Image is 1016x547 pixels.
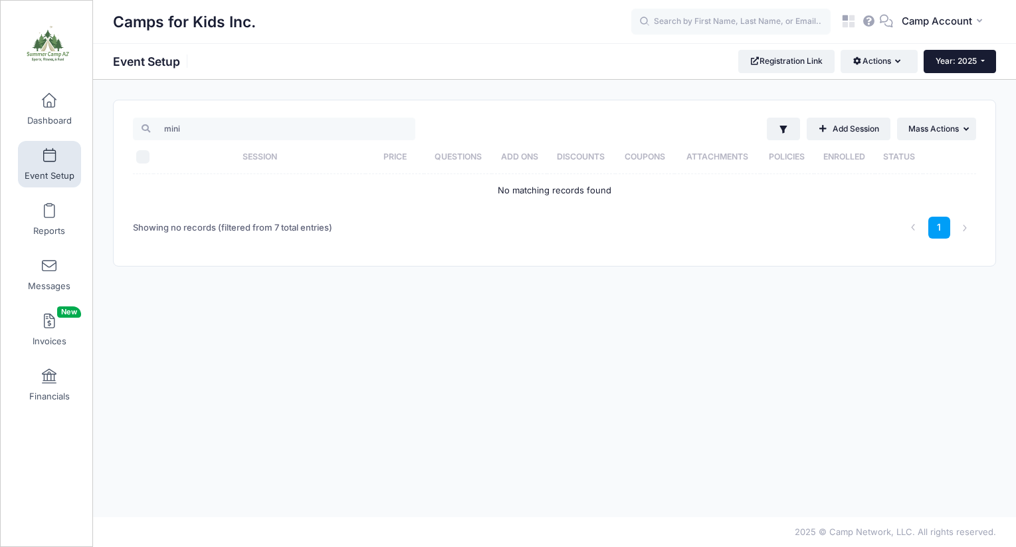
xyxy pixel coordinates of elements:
th: Session [153,140,365,174]
a: Registration Link [738,50,835,72]
td: No matching records found [133,174,976,207]
span: Add Ons [501,152,538,162]
span: Attachments [686,152,748,162]
button: Actions [841,50,917,72]
h1: Camps for Kids Inc. [113,7,256,37]
span: Dashboard [27,115,72,126]
h1: Event Setup [113,55,191,68]
a: 1 [928,217,950,239]
th: Policies [760,140,814,174]
a: Messages [18,251,81,298]
button: Year: 2025 [924,50,996,72]
span: Reports [33,225,65,237]
a: InvoicesNew [18,306,81,353]
img: Camps for Kids Inc. [23,21,72,70]
span: Camp Account [902,14,972,29]
a: Dashboard [18,86,81,132]
th: Enrolled [814,140,875,174]
th: Questions [424,140,492,174]
a: Financials [18,362,81,408]
span: Event Setup [25,170,74,181]
input: Search events [133,118,415,140]
a: Camps for Kids Inc. [1,14,94,77]
span: Invoices [33,336,66,347]
a: Reports [18,196,81,243]
th: Coupons [615,140,674,174]
span: 2025 © Camp Network, LLC. All rights reserved. [795,526,996,537]
th: Status [875,140,923,174]
button: Camp Account [893,7,996,37]
span: Coupons [625,152,665,162]
th: Attachments [674,140,760,174]
span: Messages [28,280,70,292]
span: New [57,306,81,318]
span: Year: 2025 [936,56,977,66]
a: Event Setup [18,141,81,187]
span: Mass Actions [908,124,959,134]
input: Search by First Name, Last Name, or Email... [631,9,831,35]
span: Questions [435,152,482,162]
span: Policies [769,152,805,162]
div: Showing no records (filtered from 7 total entries) [133,213,332,243]
th: Add Ons [492,140,547,174]
a: Add Session [807,118,890,140]
span: Discounts [557,152,605,162]
th: Discounts [547,140,615,174]
span: Financials [29,391,70,402]
th: Price [365,140,424,174]
button: Mass Actions [897,118,976,140]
